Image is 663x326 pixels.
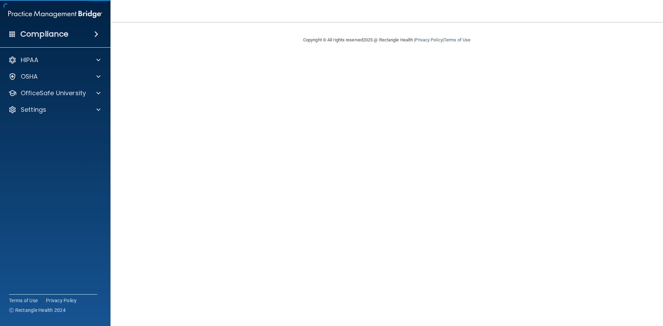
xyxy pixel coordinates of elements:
a: Terms of Use [444,37,470,42]
h4: Compliance [20,29,68,39]
p: OSHA [21,72,38,81]
a: Privacy Policy [415,37,442,42]
a: OSHA [8,72,100,81]
a: HIPAA [8,56,100,64]
div: Copyright © All rights reserved 2025 @ Rectangle Health | | [261,29,513,51]
img: PMB logo [8,7,102,21]
a: Terms of Use [9,297,38,304]
p: OfficeSafe University [21,89,86,97]
a: Privacy Policy [46,297,77,304]
p: HIPAA [21,56,38,64]
p: Settings [21,106,46,114]
a: Settings [8,106,100,114]
a: OfficeSafe University [8,89,100,97]
span: Ⓒ Rectangle Health 2024 [9,307,66,314]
